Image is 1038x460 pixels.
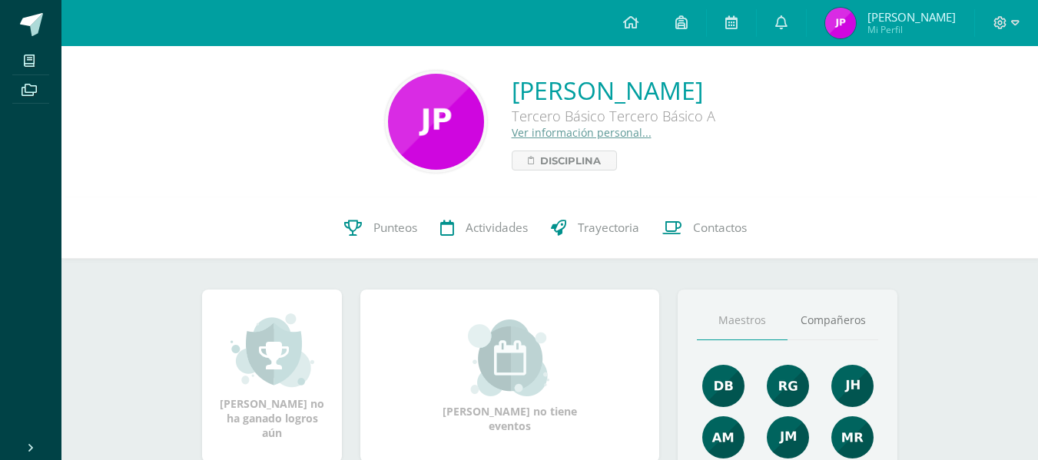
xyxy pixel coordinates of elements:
img: 92e8b7530cfa383477e969a429d96048.png [702,365,745,407]
a: Contactos [651,197,758,259]
img: d63573055912b670afbd603c8ed2a4ef.png [767,416,809,458]
span: Contactos [693,220,747,236]
span: Disciplina [540,151,601,170]
div: [PERSON_NAME] no tiene eventos [433,319,587,433]
div: Tercero Básico Tercero Básico A [512,107,715,125]
img: 300f63ea5b736d4d4da548b350fa27fb.png [388,74,484,170]
a: Maestros [697,301,788,340]
span: Mi Perfil [867,23,956,36]
a: [PERSON_NAME] [512,74,715,107]
img: event_small.png [468,319,552,396]
a: Actividades [429,197,539,259]
img: de7dd2f323d4d3ceecd6bfa9930379e0.png [831,416,874,458]
img: b7c5ef9c2366ee6e8e33a2b1ce8f818e.png [702,416,745,458]
img: achievement_small.png [230,312,314,389]
a: Trayectoria [539,197,651,259]
span: [PERSON_NAME] [867,9,956,25]
a: Ver información personal... [512,125,652,140]
div: [PERSON_NAME] no ha ganado logros aún [217,312,327,440]
a: Disciplina [512,151,617,170]
span: Actividades [466,220,528,236]
img: 6df7283ad40b7d6c5741ae0c09523470.png [825,8,856,38]
span: Punteos [373,220,417,236]
img: 3dbe72ed89aa2680497b9915784f2ba9.png [831,365,874,407]
span: Trayectoria [578,220,639,236]
img: c8ce501b50aba4663d5e9c1ec6345694.png [767,365,809,407]
a: Punteos [333,197,429,259]
a: Compañeros [788,301,878,340]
